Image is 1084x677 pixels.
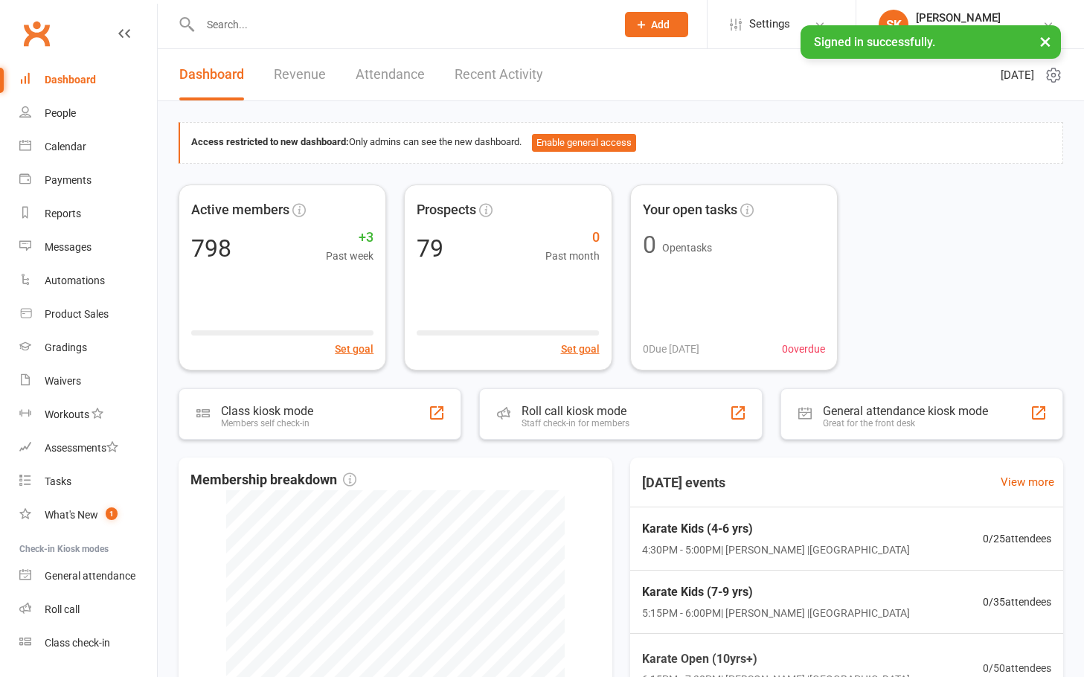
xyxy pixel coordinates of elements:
[45,275,105,286] div: Automations
[19,298,157,331] a: Product Sales
[19,626,157,660] a: Class kiosk mode
[191,237,231,260] div: 798
[630,469,737,496] h3: [DATE] events
[522,404,629,418] div: Roll call kiosk mode
[45,308,109,320] div: Product Sales
[1001,473,1054,491] a: View more
[45,141,86,153] div: Calendar
[45,570,135,582] div: General attendance
[45,603,80,615] div: Roll call
[45,375,81,387] div: Waivers
[983,661,1051,677] span: 0 / 50 attendees
[983,530,1051,547] span: 0 / 25 attendees
[19,431,157,465] a: Assessments
[455,49,543,100] a: Recent Activity
[879,10,908,39] div: SK
[823,418,988,429] div: Great for the front desk
[814,35,935,49] span: Signed in successfully.
[19,130,157,164] a: Calendar
[335,341,373,357] button: Set goal
[45,341,87,353] div: Gradings
[983,594,1051,610] span: 0 / 35 attendees
[45,208,81,219] div: Reports
[1001,66,1034,84] span: [DATE]
[643,199,737,221] span: Your open tasks
[326,227,373,248] span: +3
[45,408,89,420] div: Workouts
[19,365,157,398] a: Waivers
[18,15,55,52] a: Clubworx
[106,507,118,520] span: 1
[19,593,157,626] a: Roll call
[45,74,96,86] div: Dashboard
[196,14,606,35] input: Search...
[642,542,910,558] span: 4:30PM - 5:00PM | [PERSON_NAME] | [GEOGRAPHIC_DATA]
[45,107,76,119] div: People
[19,197,157,231] a: Reports
[625,12,688,37] button: Add
[191,134,1051,152] div: Only admins can see the new dashboard.
[782,341,825,357] span: 0 overdue
[662,242,712,254] span: Open tasks
[532,134,636,152] button: Enable general access
[643,233,656,257] div: 0
[545,248,600,264] span: Past month
[417,199,476,221] span: Prospects
[326,248,373,264] span: Past week
[19,465,157,498] a: Tasks
[19,231,157,264] a: Messages
[191,136,349,147] strong: Access restricted to new dashboard:
[45,637,110,649] div: Class check-in
[19,498,157,532] a: What's New1
[356,49,425,100] a: Attendance
[45,509,98,521] div: What's New
[643,341,699,357] span: 0 Due [DATE]
[19,264,157,298] a: Automations
[545,227,600,248] span: 0
[179,49,244,100] a: Dashboard
[19,331,157,365] a: Gradings
[642,583,910,602] span: Karate Kids (7-9 yrs)
[190,469,356,491] span: Membership breakdown
[561,341,600,357] button: Set goal
[522,418,629,429] div: Staff check-in for members
[823,404,988,418] div: General attendance kiosk mode
[45,174,92,186] div: Payments
[651,19,670,31] span: Add
[274,49,326,100] a: Revenue
[45,241,92,253] div: Messages
[45,475,71,487] div: Tasks
[749,7,790,41] span: Settings
[45,442,118,454] div: Assessments
[19,559,157,593] a: General attendance kiosk mode
[19,398,157,431] a: Workouts
[19,164,157,197] a: Payments
[221,418,313,429] div: Members self check-in
[642,605,910,621] span: 5:15PM - 6:00PM | [PERSON_NAME] | [GEOGRAPHIC_DATA]
[916,25,1042,38] div: Goshukan Karate Academy
[916,11,1042,25] div: [PERSON_NAME]
[221,404,313,418] div: Class kiosk mode
[642,519,910,539] span: Karate Kids (4-6 yrs)
[642,649,910,669] span: Karate Open (10yrs+)
[19,63,157,97] a: Dashboard
[1032,25,1059,57] button: ×
[417,237,443,260] div: 79
[191,199,289,221] span: Active members
[19,97,157,130] a: People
